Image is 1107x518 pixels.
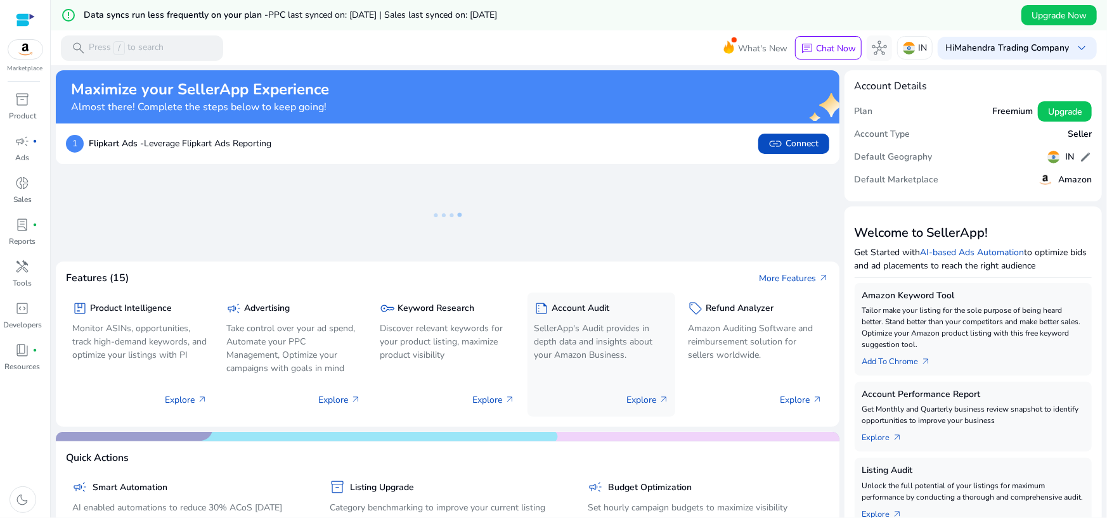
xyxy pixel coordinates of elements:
h5: Default Geography [855,152,933,163]
a: AI-based Ads Automation [921,246,1025,258]
p: Category benchmarking to improve your current listing [330,501,566,514]
h5: Advertising [244,303,290,314]
a: Explorearrow_outward [862,426,913,444]
h5: Listing Upgrade [351,483,415,493]
b: Flipkart Ads - [89,137,144,149]
h5: Amazon Keyword Tool [862,291,1085,301]
h4: Account Details [855,80,928,92]
p: AI enabled automations to reduce 30% ACoS [DATE] [72,501,307,514]
h5: Budget Optimization [608,483,692,493]
span: search [71,41,86,56]
h5: Account Type [855,129,910,140]
p: Explore [780,393,822,407]
p: Get Monthly and Quarterly business review snapshot to identify opportunities to improve your busi... [862,403,1085,426]
span: What's New [738,37,787,60]
p: Leverage Flipkart Ads Reporting [89,137,271,150]
h5: IN [1065,152,1074,163]
h2: Maximize your SellerApp Experience [71,80,329,99]
h5: Smart Automation [93,483,167,493]
span: inventory_2 [330,479,346,495]
h5: Listing Audit [862,465,1085,476]
h5: Data syncs run less frequently on your plan - [84,10,497,21]
span: arrow_outward [505,395,515,405]
span: hub [872,41,887,56]
span: key [380,301,395,316]
span: Upgrade Now [1032,9,1087,22]
h4: Quick Actions [66,452,129,464]
p: Chat Now [816,42,856,54]
p: Discover relevant keywords for your product listing, maximize product visibility [380,322,515,362]
p: Take control over your ad spend, Automate your PPC Management, Optimize your campaigns with goals... [226,322,361,375]
span: chat [801,42,813,55]
span: arrow_outward [351,395,361,405]
h5: Keyword Research [398,303,474,314]
button: Upgrade [1038,101,1092,122]
p: 1 [66,135,84,153]
span: campaign [72,479,87,495]
p: Marketplace [8,64,43,73]
h3: Welcome to SellerApp! [855,225,1092,241]
span: sell [688,301,703,316]
p: Amazon Auditing Software and reimbursement solution for sellers worldwide. [688,322,823,362]
span: inventory_2 [15,92,30,107]
h5: Freemium [992,106,1033,117]
p: Tailor make your listing for the sole purpose of being heard better. Stand better than your compe... [862,305,1085,350]
span: arrow_outward [812,395,822,405]
h5: Plan [855,106,873,117]
button: hub [867,35,892,61]
img: in.svg [1047,151,1060,163]
p: IN [918,37,927,59]
p: Explore [626,393,669,407]
h5: Product Intelligence [90,303,172,314]
span: book_4 [15,343,30,358]
img: in.svg [903,42,916,54]
p: Resources [5,361,41,372]
h4: Features (15) [66,272,129,284]
span: Connect [768,136,819,151]
b: Mahendra Trading Company [954,42,1069,54]
span: edit [1079,151,1092,163]
span: campaign [226,301,242,316]
p: Press to search [89,41,164,55]
span: PPC last synced on: [DATE] | Sales last synced on: [DATE] [268,9,497,21]
img: amazon.svg [8,40,42,59]
h5: Account Performance Report [862,389,1085,400]
p: Set hourly campaign budgets to maximize visibility [588,501,823,514]
span: lab_profile [15,217,30,232]
p: Get Started with to optimize bids and ad placements to reach the right audience [855,246,1092,272]
h5: Seller [1068,129,1092,140]
span: link [768,136,784,151]
span: campaign [588,479,603,495]
span: arrow_outward [921,357,931,367]
p: Tools [13,277,32,289]
span: campaign [15,134,30,149]
span: fiber_manual_record [33,348,38,353]
span: arrow_outward [197,395,207,405]
span: code_blocks [15,301,30,316]
p: Reports [10,236,36,247]
p: Unlock the full potential of your listings for maximum performance by conducting a thorough and c... [862,480,1085,503]
h4: Almost there! Complete the steps below to keep going! [71,101,329,113]
span: package [72,301,87,316]
span: handyman [15,259,30,274]
p: Explore [318,393,361,407]
p: Sales [13,194,32,205]
h5: Account Audit [552,303,609,314]
span: fiber_manual_record [33,222,38,227]
button: chatChat Now [795,36,862,60]
span: fiber_manual_record [33,139,38,144]
span: donut_small [15,175,30,191]
span: arrow_outward [819,273,829,283]
button: linkConnect [758,134,829,154]
h5: Default Marketplace [855,175,939,186]
span: keyboard_arrow_down [1074,41,1089,56]
p: Product [9,110,36,122]
p: Ads [16,152,30,163]
mat-icon: error_outline [61,8,76,23]
span: dark_mode [15,492,30,507]
button: Upgrade Now [1021,5,1097,25]
span: Upgrade [1048,105,1082,118]
a: Add To Chrome [862,350,942,368]
span: arrow_outward [659,395,669,405]
h5: Refund Analyzer [706,303,774,314]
